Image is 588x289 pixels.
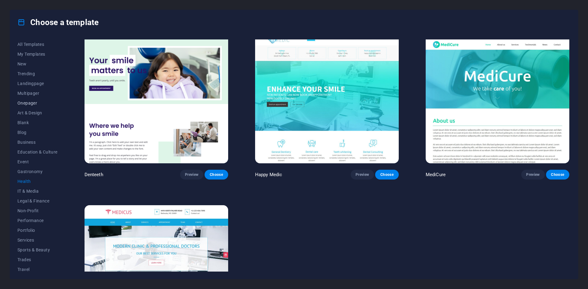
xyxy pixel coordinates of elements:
[17,186,58,196] button: IT & Media
[17,176,58,186] button: Health
[17,59,58,69] button: New
[17,216,58,225] button: Performance
[17,42,58,47] span: All Templates
[17,39,58,49] button: All Templates
[17,81,58,86] span: Landingpage
[17,120,58,125] span: Blank
[17,137,58,147] button: Business
[526,172,540,177] span: Preview
[17,189,58,194] span: IT & Media
[17,69,58,79] button: Trending
[17,17,99,27] h4: Choose a template
[17,267,58,272] span: Travel
[255,172,282,178] p: Happy Medic
[17,245,58,255] button: Sports & Beauty
[17,169,58,174] span: Gastronomy
[17,206,58,216] button: Non-Profit
[85,172,103,178] p: Denteeth
[185,172,198,177] span: Preview
[426,172,446,178] p: MediCure
[17,225,58,235] button: Portfolio
[17,61,58,66] span: New
[17,150,58,154] span: Education & Culture
[17,110,58,115] span: Art & Design
[17,147,58,157] button: Education & Culture
[17,196,58,206] button: Legal & Finance
[17,235,58,245] button: Services
[17,98,58,108] button: Onepager
[17,128,58,137] button: Blog
[17,91,58,96] span: Multipager
[17,257,58,262] span: Trades
[17,247,58,252] span: Sports & Beauty
[17,88,58,98] button: Multipager
[17,198,58,203] span: Legal & Finance
[17,265,58,274] button: Travel
[546,170,569,180] button: Choose
[17,159,58,164] span: Event
[17,118,58,128] button: Blank
[17,101,58,106] span: Onepager
[209,172,223,177] span: Choose
[17,218,58,223] span: Performance
[380,172,394,177] span: Choose
[17,238,58,243] span: Services
[426,31,569,163] img: MediCure
[17,108,58,118] button: Art & Design
[205,170,228,180] button: Choose
[17,130,58,135] span: Blog
[375,170,398,180] button: Choose
[17,49,58,59] button: My Templates
[17,71,58,76] span: Trending
[351,170,374,180] button: Preview
[551,172,564,177] span: Choose
[17,208,58,213] span: Non-Profit
[17,157,58,167] button: Event
[17,79,58,88] button: Landingpage
[521,170,545,180] button: Preview
[85,31,228,163] img: Denteeth
[255,31,399,163] img: Happy Medic
[356,172,369,177] span: Preview
[17,228,58,233] span: Portfolio
[17,140,58,145] span: Business
[17,167,58,176] button: Gastronomy
[180,170,203,180] button: Preview
[17,255,58,265] button: Trades
[17,52,58,57] span: My Templates
[17,179,58,184] span: Health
